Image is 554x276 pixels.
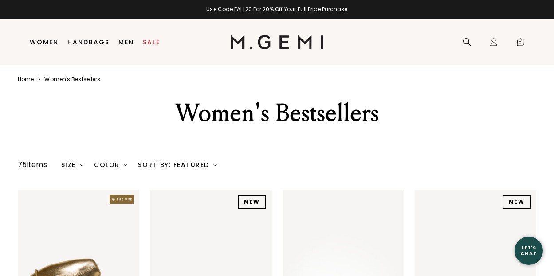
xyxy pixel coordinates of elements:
[138,161,217,168] div: Sort By: Featured
[118,39,134,46] a: Men
[113,97,442,129] div: Women's Bestsellers
[231,35,323,49] img: M.Gemi
[110,195,134,204] img: The One tag
[80,163,83,167] img: chevron-down.svg
[94,161,127,168] div: Color
[515,245,543,256] div: Let's Chat
[30,39,59,46] a: Women
[503,195,531,209] div: NEW
[18,76,34,83] a: Home
[67,39,110,46] a: Handbags
[143,39,160,46] a: Sale
[18,159,47,170] div: 75 items
[44,76,100,83] a: Women's bestsellers
[213,163,217,167] img: chevron-down.svg
[238,195,266,209] div: NEW
[124,163,127,167] img: chevron-down.svg
[516,39,525,48] span: 0
[61,161,84,168] div: Size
